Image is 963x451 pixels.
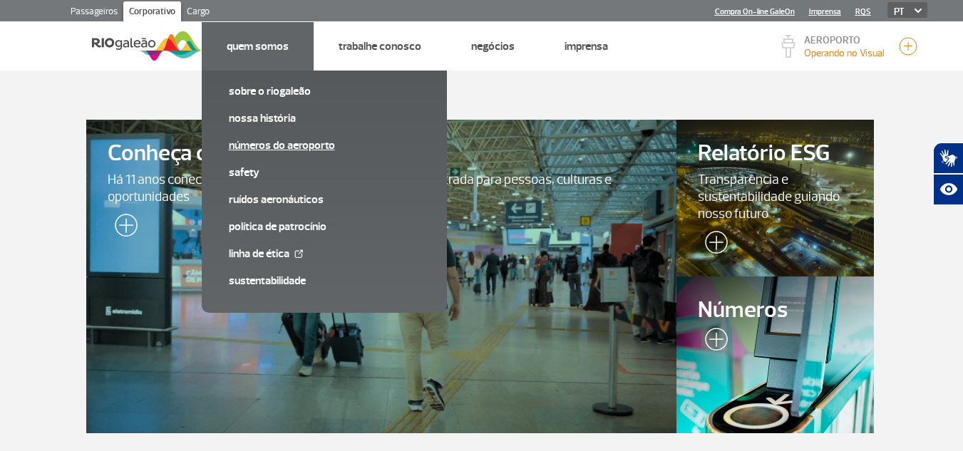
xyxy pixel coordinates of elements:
a: Imprensa [809,7,841,16]
a: Conheça o RIOgaleãoHá 11 anos conectando o Rio ao mundo e sendo a porta de entrada para pessoas, ... [86,120,677,433]
a: Imprensa [565,39,608,53]
a: Nossa História [229,110,420,126]
button: Abrir tradutor de língua de sinais. [933,142,963,174]
img: leia-mais [698,328,728,356]
img: leia-mais [698,231,728,259]
a: Linha de Ética [229,246,420,261]
a: Compra On-line GaleOn [715,7,795,16]
span: Conheça o RIOgaleão [108,141,656,166]
a: Passageiros [65,1,123,24]
span: Relatório ESG [698,141,852,166]
a: Números [676,276,873,433]
p: AEROPORTO [804,36,885,46]
a: Política de Patrocínio [229,219,420,234]
a: Cargo [181,1,215,24]
a: Relatório ESGTransparência e sustentabilidade guiando nosso futuro [676,120,873,276]
span: Transparência e sustentabilidade guiando nosso futuro [698,171,852,222]
a: Números do Aeroporto [229,138,420,153]
button: Abrir recursos assistivos. [933,174,963,205]
a: Ruídos aeronáuticos [229,192,420,207]
img: External Link Icon [294,249,303,258]
a: Quem Somos [227,39,289,53]
a: RQS [855,7,871,16]
span: Números [698,298,852,323]
span: Há 11 anos conectando o Rio ao mundo e sendo a porta de entrada para pessoas, culturas e oportuni... [108,171,656,205]
a: Trabalhe Conosco [339,39,421,53]
a: Negócios [471,39,515,53]
a: SAFETY [229,165,420,180]
a: Sustentabilidade [229,273,420,289]
img: leia-mais [108,214,138,242]
p: Visibilidade de 10000m [804,46,885,61]
a: Corporativo [123,1,181,24]
div: Plugin de acessibilidade da Hand Talk. [933,142,963,205]
a: Sobre o RIOgaleão [229,83,420,99]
